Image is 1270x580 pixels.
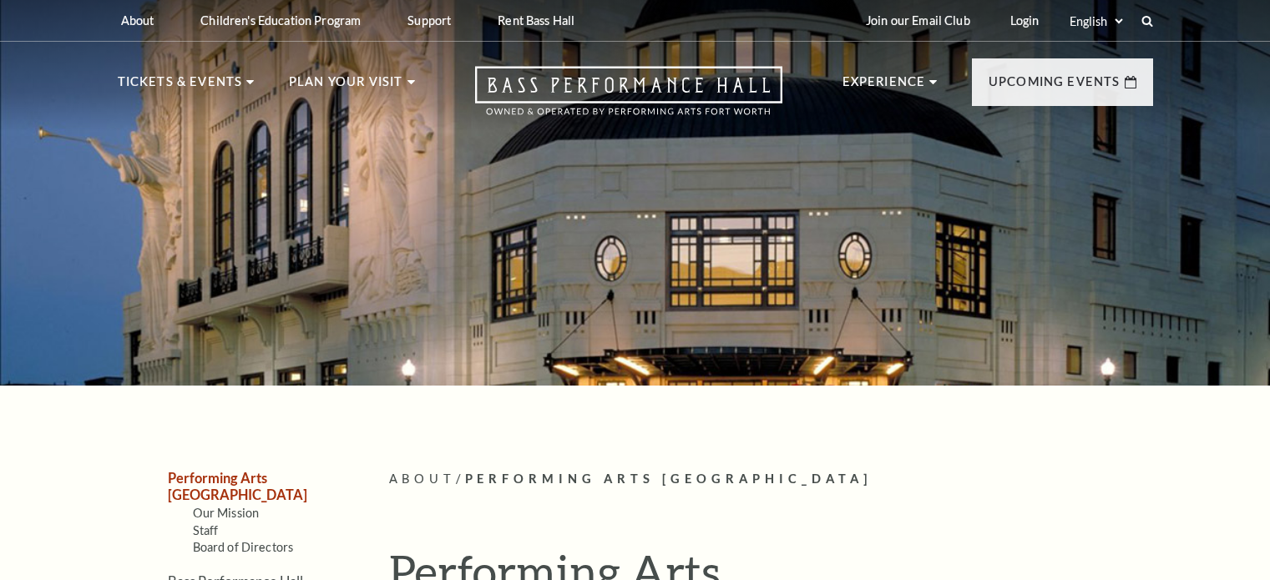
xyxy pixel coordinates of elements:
p: Upcoming Events [989,72,1121,102]
a: Staff [193,523,219,537]
span: About [389,472,456,486]
select: Select: [1066,13,1126,29]
a: Board of Directors [193,540,294,554]
p: / [389,469,1153,490]
p: Children's Education Program [200,13,361,28]
p: Tickets & Events [118,72,243,102]
p: Experience [842,72,926,102]
p: About [121,13,154,28]
a: Our Mission [193,506,260,520]
p: Rent Bass Hall [498,13,574,28]
span: Performing Arts [GEOGRAPHIC_DATA] [465,472,873,486]
p: Support [407,13,451,28]
p: Plan Your Visit [289,72,403,102]
a: Performing Arts [GEOGRAPHIC_DATA] [168,470,307,502]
